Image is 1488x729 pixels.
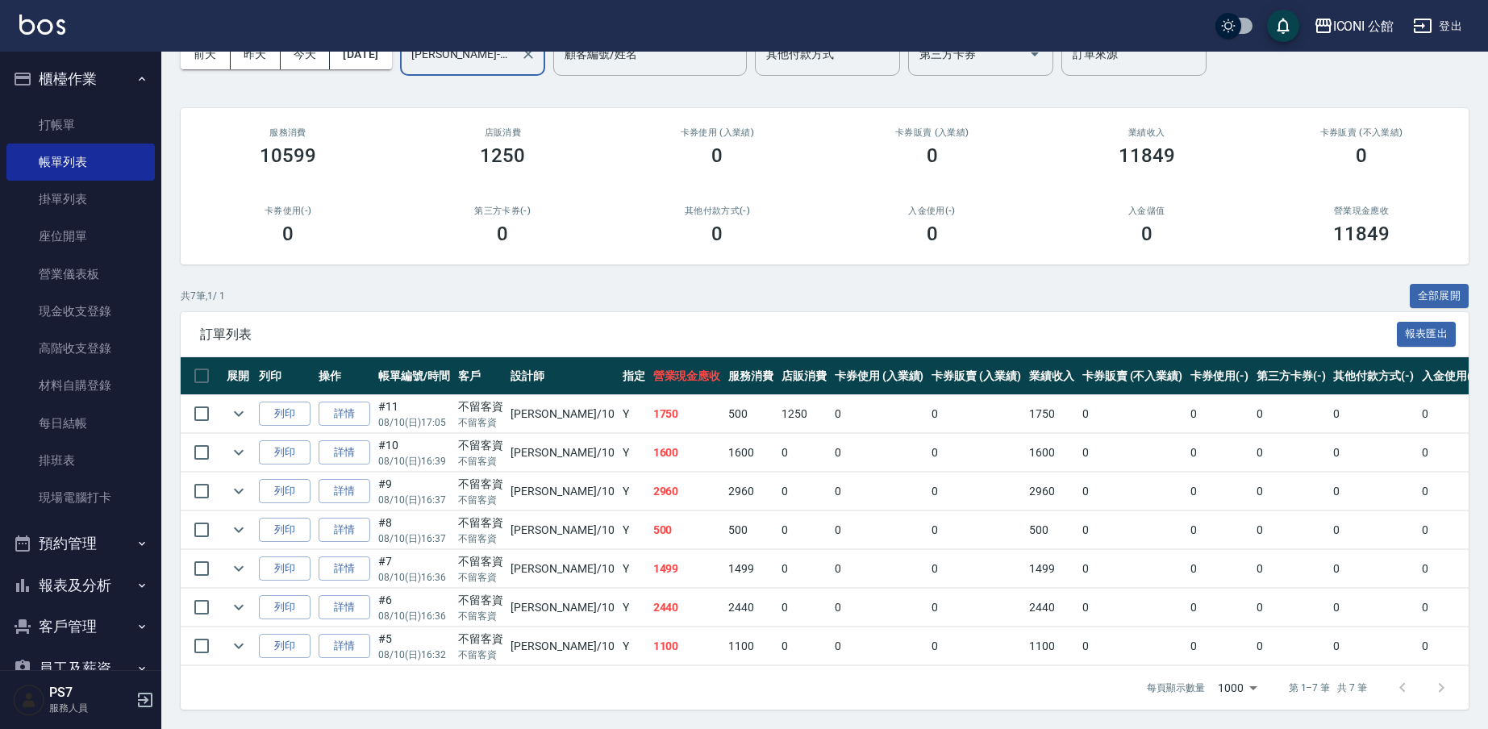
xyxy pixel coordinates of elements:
[319,556,370,581] a: 詳情
[1329,395,1418,433] td: 0
[1418,550,1484,588] td: 0
[1418,511,1484,549] td: 0
[831,395,928,433] td: 0
[724,511,777,549] td: 500
[1253,511,1330,549] td: 0
[374,589,454,627] td: #6
[6,648,155,689] button: 員工及薪資
[6,144,155,181] a: 帳單列表
[724,550,777,588] td: 1499
[458,570,503,585] p: 不留客資
[619,434,649,472] td: Y
[506,627,618,665] td: [PERSON_NAME] /10
[1025,589,1078,627] td: 2440
[374,395,454,433] td: #11
[1418,589,1484,627] td: 0
[724,395,777,433] td: 500
[927,434,1025,472] td: 0
[1025,473,1078,510] td: 2960
[319,440,370,465] a: 詳情
[259,595,311,620] button: 列印
[6,181,155,218] a: 掛單列表
[629,206,805,216] h2: 其他付款方式(-)
[223,357,255,395] th: 展開
[724,589,777,627] td: 2440
[1407,11,1469,41] button: 登出
[259,402,311,427] button: 列印
[1119,144,1175,167] h3: 11849
[1059,206,1235,216] h2: 入金儲值
[227,402,251,426] button: expand row
[1186,395,1253,433] td: 0
[6,442,155,479] a: 排班表
[255,357,315,395] th: 列印
[777,395,831,433] td: 1250
[13,684,45,716] img: Person
[1410,284,1469,309] button: 全部展開
[927,144,938,167] h3: 0
[374,511,454,549] td: #8
[1025,550,1078,588] td: 1499
[1078,357,1186,395] th: 卡券販賣 (不入業績)
[458,437,503,454] div: 不留客資
[506,473,618,510] td: [PERSON_NAME] /10
[181,40,231,69] button: 前天
[1141,223,1152,245] h3: 0
[259,479,311,504] button: 列印
[458,553,503,570] div: 不留客資
[231,40,281,69] button: 昨天
[227,595,251,619] button: expand row
[619,627,649,665] td: Y
[458,592,503,609] div: 不留客資
[1333,16,1394,36] div: ICONI 公館
[6,564,155,606] button: 報表及分析
[506,395,618,433] td: [PERSON_NAME] /10
[1273,127,1449,138] h2: 卡券販賣 (不入業績)
[724,357,777,395] th: 服務消費
[711,223,723,245] h3: 0
[1307,10,1401,43] button: ICONI 公館
[619,589,649,627] td: Y
[200,327,1397,343] span: 訂單列表
[227,440,251,464] button: expand row
[259,440,311,465] button: 列印
[378,648,450,662] p: 08/10 (日) 16:32
[378,415,450,430] p: 08/10 (日) 17:05
[927,395,1025,433] td: 0
[374,627,454,665] td: #5
[1253,395,1330,433] td: 0
[649,473,725,510] td: 2960
[1329,627,1418,665] td: 0
[458,648,503,662] p: 不留客資
[200,127,376,138] h3: 服務消費
[1418,627,1484,665] td: 0
[1025,627,1078,665] td: 1100
[1186,550,1253,588] td: 0
[458,454,503,469] p: 不留客資
[6,218,155,255] a: 座位開單
[49,701,131,715] p: 服務人員
[649,550,725,588] td: 1499
[1025,357,1078,395] th: 業績收入
[1418,357,1484,395] th: 入金使用(-)
[1186,627,1253,665] td: 0
[319,518,370,543] a: 詳情
[1186,511,1253,549] td: 0
[319,479,370,504] a: 詳情
[19,15,65,35] img: Logo
[1078,395,1186,433] td: 0
[1025,395,1078,433] td: 1750
[506,434,618,472] td: [PERSON_NAME] /10
[497,223,508,245] h3: 0
[458,415,503,430] p: 不留客資
[480,144,525,167] h3: 1250
[1078,511,1186,549] td: 0
[619,395,649,433] td: Y
[260,144,316,167] h3: 10599
[1253,627,1330,665] td: 0
[619,473,649,510] td: Y
[374,434,454,472] td: #10
[6,606,155,648] button: 客戶管理
[282,223,294,245] h3: 0
[1059,127,1235,138] h2: 業績收入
